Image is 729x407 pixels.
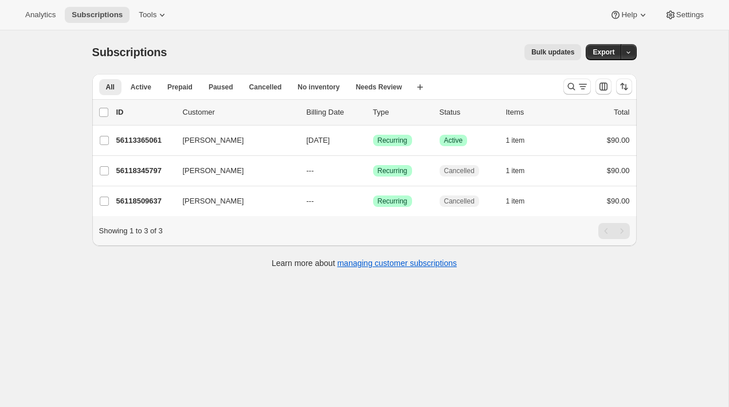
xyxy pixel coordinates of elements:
nav: Pagination [598,223,630,239]
p: ID [116,107,174,118]
span: Active [444,136,463,145]
span: No inventory [297,83,339,92]
p: Showing 1 to 3 of 3 [99,225,163,237]
button: [PERSON_NAME] [176,162,291,180]
span: Export [593,48,614,57]
button: Search and filter results [563,79,591,95]
span: [PERSON_NAME] [183,165,244,177]
span: [DATE] [307,136,330,144]
p: 56113365061 [116,135,174,146]
span: Recurring [378,197,407,206]
span: $90.00 [607,136,630,144]
span: Cancelled [249,83,282,92]
div: 56118345797[PERSON_NAME]---SuccessRecurringCancelled1 item$90.00 [116,163,630,179]
button: Subscriptions [65,7,130,23]
button: 1 item [506,163,538,179]
span: Help [621,10,637,19]
div: 56118509637[PERSON_NAME]---SuccessRecurringCancelled1 item$90.00 [116,193,630,209]
button: [PERSON_NAME] [176,192,291,210]
span: $90.00 [607,166,630,175]
span: Prepaid [167,83,193,92]
button: [PERSON_NAME] [176,131,291,150]
span: Tools [139,10,156,19]
button: Tools [132,7,175,23]
p: Billing Date [307,107,364,118]
span: 1 item [506,136,525,145]
span: $90.00 [607,197,630,205]
span: Paused [209,83,233,92]
a: managing customer subscriptions [337,259,457,268]
span: Analytics [25,10,56,19]
span: Needs Review [356,83,402,92]
span: Bulk updates [531,48,574,57]
span: Cancelled [444,197,475,206]
div: Type [373,107,430,118]
button: Export [586,44,621,60]
span: 1 item [506,197,525,206]
span: --- [307,166,314,175]
button: 1 item [506,132,538,148]
span: All [106,83,115,92]
button: Bulk updates [524,44,581,60]
span: --- [307,197,314,205]
div: IDCustomerBilling DateTypeStatusItemsTotal [116,107,630,118]
button: Settings [658,7,711,23]
span: Cancelled [444,166,475,175]
button: Create new view [411,79,429,95]
button: Help [603,7,655,23]
div: 56113365061[PERSON_NAME][DATE]SuccessRecurringSuccessActive1 item$90.00 [116,132,630,148]
div: Items [506,107,563,118]
p: 56118345797 [116,165,174,177]
button: Sort the results [616,79,632,95]
span: Subscriptions [72,10,123,19]
span: Active [131,83,151,92]
button: Analytics [18,7,62,23]
p: Learn more about [272,257,457,269]
p: Status [440,107,497,118]
span: [PERSON_NAME] [183,135,244,146]
p: Customer [183,107,297,118]
span: Settings [676,10,704,19]
span: 1 item [506,166,525,175]
p: Total [614,107,629,118]
button: Customize table column order and visibility [595,79,612,95]
span: Recurring [378,166,407,175]
button: 1 item [506,193,538,209]
span: Subscriptions [92,46,167,58]
span: Recurring [378,136,407,145]
p: 56118509637 [116,195,174,207]
span: [PERSON_NAME] [183,195,244,207]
